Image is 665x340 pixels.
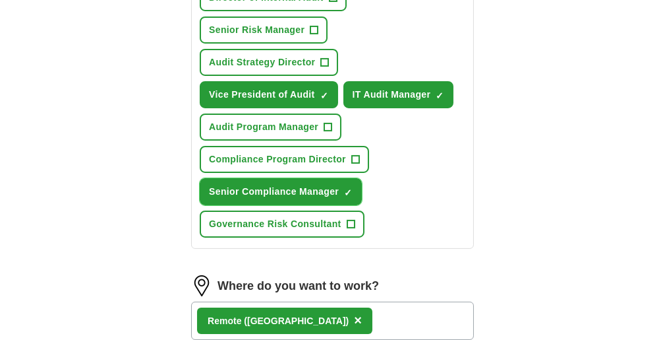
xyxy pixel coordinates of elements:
span: Vice President of Audit [209,88,315,102]
span: ✓ [320,90,328,101]
span: Senior Risk Manager [209,23,304,37]
span: Senior Compliance Manager [209,185,339,199]
button: Governance Risk Consultant [200,211,364,238]
span: Governance Risk Consultant [209,217,341,231]
span: ✓ [344,187,352,198]
span: Audit Program Manager [209,120,318,134]
button: Compliance Program Director [200,146,369,173]
div: Remote ([GEOGRAPHIC_DATA]) [208,314,349,328]
button: Senior Compliance Manager✓ [200,178,362,205]
img: location.png [191,275,212,296]
button: IT Audit Manager✓ [343,81,454,108]
button: Audit Strategy Director [200,49,338,76]
span: ✓ [436,90,444,101]
span: Audit Strategy Director [209,55,315,69]
button: Audit Program Manager [200,114,341,141]
button: Senior Risk Manager [200,17,328,44]
span: Compliance Program Director [209,153,346,166]
span: × [354,313,362,327]
button: Vice President of Audit✓ [200,81,338,108]
label: Where do you want to work? [217,277,379,295]
span: IT Audit Manager [353,88,431,102]
button: × [354,311,362,331]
